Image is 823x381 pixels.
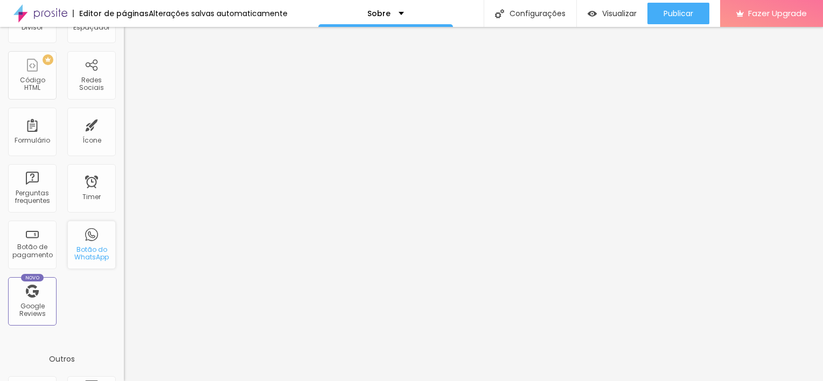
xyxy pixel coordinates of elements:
div: Perguntas frequentes [11,189,53,205]
div: Divisor [22,24,43,31]
div: Novo [21,274,44,281]
img: Icone [495,9,504,18]
span: Publicar [664,9,693,18]
iframe: Editor [124,27,823,381]
div: Espaçador [73,24,110,31]
p: Sobre [367,10,390,17]
div: Google Reviews [11,302,53,318]
div: Alterações salvas automaticamente [149,10,288,17]
div: Código HTML [11,76,53,92]
span: Visualizar [602,9,637,18]
button: Publicar [647,3,709,24]
button: Visualizar [577,3,647,24]
img: view-1.svg [588,9,597,18]
div: Editor de páginas [73,10,149,17]
span: Fazer Upgrade [748,9,807,18]
div: Botão de pagamento [11,243,53,259]
div: Ícone [82,137,101,144]
div: Botão do WhatsApp [70,246,113,262]
div: Redes Sociais [70,76,113,92]
div: Timer [82,193,101,201]
div: Formulário [15,137,50,144]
